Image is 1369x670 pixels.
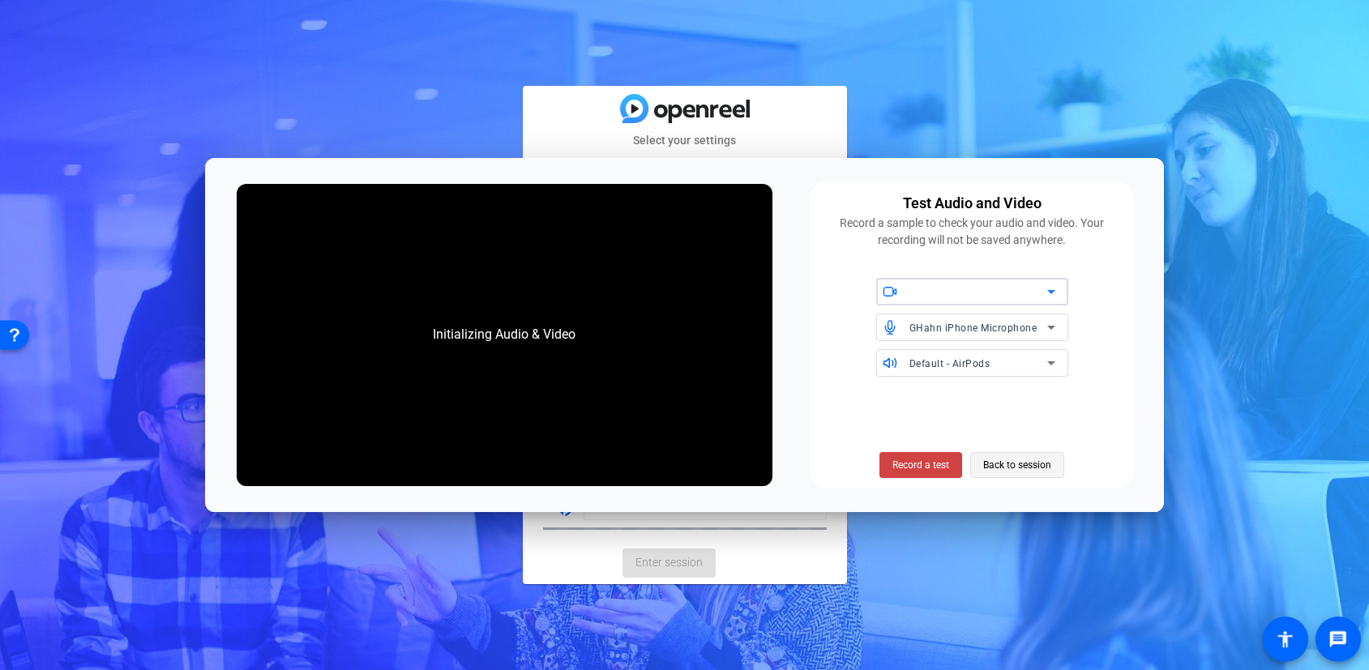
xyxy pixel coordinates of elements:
div: Initializing Audio & Video [417,309,592,361]
button: Back to session [970,452,1064,478]
img: blue-gradient.svg [620,94,750,122]
div: Record a sample to check your audio and video. Your recording will not be saved anywhere. [819,215,1124,249]
mat-card-subtitle: Select your settings [523,131,847,149]
span: GHahn iPhone Microphone [909,322,1037,334]
span: Default - AirPods [909,358,990,369]
mat-icon: accessibility [1276,629,1295,649]
span: Record a test [892,458,949,472]
button: Record a test [879,452,962,478]
div: Test Audio and Video [903,192,1042,215]
mat-icon: message [1328,629,1348,649]
span: Back to session [983,450,1051,480]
